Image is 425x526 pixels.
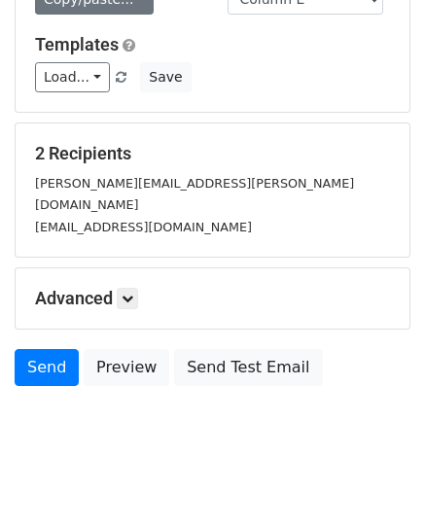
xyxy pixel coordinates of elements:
[35,62,110,92] a: Load...
[35,220,252,234] small: [EMAIL_ADDRESS][DOMAIN_NAME]
[35,143,390,164] h5: 2 Recipients
[140,62,191,92] button: Save
[15,349,79,386] a: Send
[35,34,119,54] a: Templates
[328,433,425,526] iframe: Chat Widget
[35,176,354,213] small: [PERSON_NAME][EMAIL_ADDRESS][PERSON_NAME][DOMAIN_NAME]
[84,349,169,386] a: Preview
[35,288,390,309] h5: Advanced
[174,349,322,386] a: Send Test Email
